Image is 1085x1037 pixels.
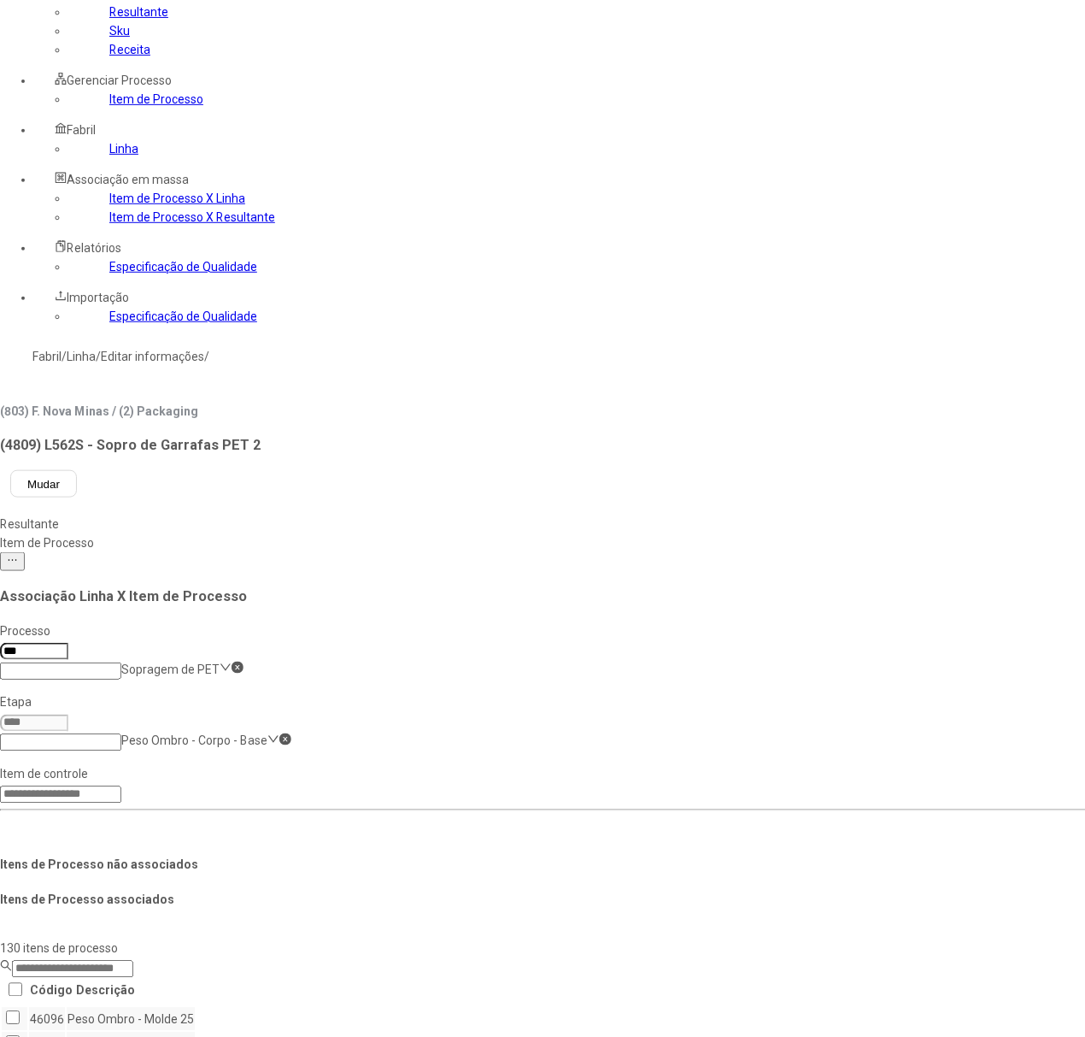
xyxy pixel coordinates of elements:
th: Código [29,980,73,1003]
a: Fabril [32,350,62,363]
button: Mudar [10,470,77,498]
span: Associação em massa [67,173,189,186]
a: Especificação de Qualidade [109,309,257,323]
a: Resultante [109,5,168,19]
a: Receita [109,43,150,56]
span: Gerenciar Processo [67,74,172,87]
nz-breadcrumb-separator: / [96,350,101,363]
a: Item de Processo X Resultante [109,210,275,224]
a: Editar informações [101,350,204,363]
td: 46096 [29,1008,65,1031]
a: Item de Processo [109,92,203,106]
nz-breadcrumb-separator: / [204,350,209,363]
span: Mudar [27,478,60,491]
span: Fabril [67,123,96,137]
a: Linha [67,350,96,363]
a: Linha [109,142,138,156]
td: Peso Ombro - Molde 25 [67,1008,195,1031]
span: Importação [67,291,129,304]
a: Item de Processo X Linha [109,191,245,205]
span: Relatórios [67,241,121,255]
a: Sku [109,24,130,38]
a: Especificação de Qualidade [109,260,257,274]
th: Descrição [75,980,136,1003]
nz-select-item: Peso Ombro - Corpo - Base [121,734,267,748]
nz-select-item: Sopragem de PET [121,663,220,676]
nz-breadcrumb-separator: / [62,350,67,363]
